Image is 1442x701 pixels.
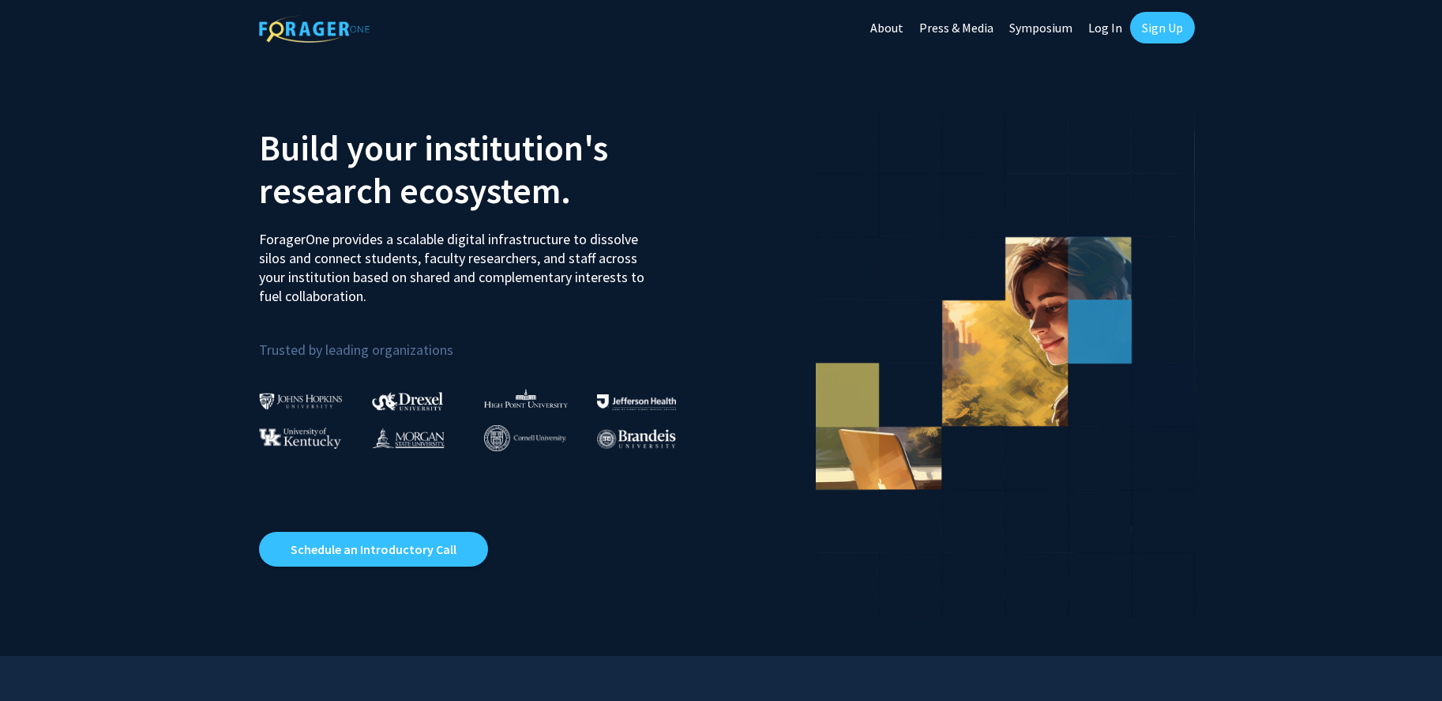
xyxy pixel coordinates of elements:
[597,429,676,449] img: Brandeis University
[259,428,341,449] img: University of Kentucky
[259,318,709,362] p: Trusted by leading organizations
[1130,12,1195,43] a: Sign Up
[259,218,655,306] p: ForagerOne provides a scalable digital infrastructure to dissolve silos and connect students, fac...
[597,394,676,409] img: Thomas Jefferson University
[259,532,488,567] a: Opens in a new tab
[484,389,568,408] img: High Point University
[259,393,343,409] img: Johns Hopkins University
[372,392,443,410] img: Drexel University
[12,630,67,689] iframe: Chat
[259,15,370,43] img: ForagerOne Logo
[484,425,566,451] img: Cornell University
[372,428,445,448] img: Morgan State University
[259,126,709,212] h2: Build your institution's research ecosystem.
